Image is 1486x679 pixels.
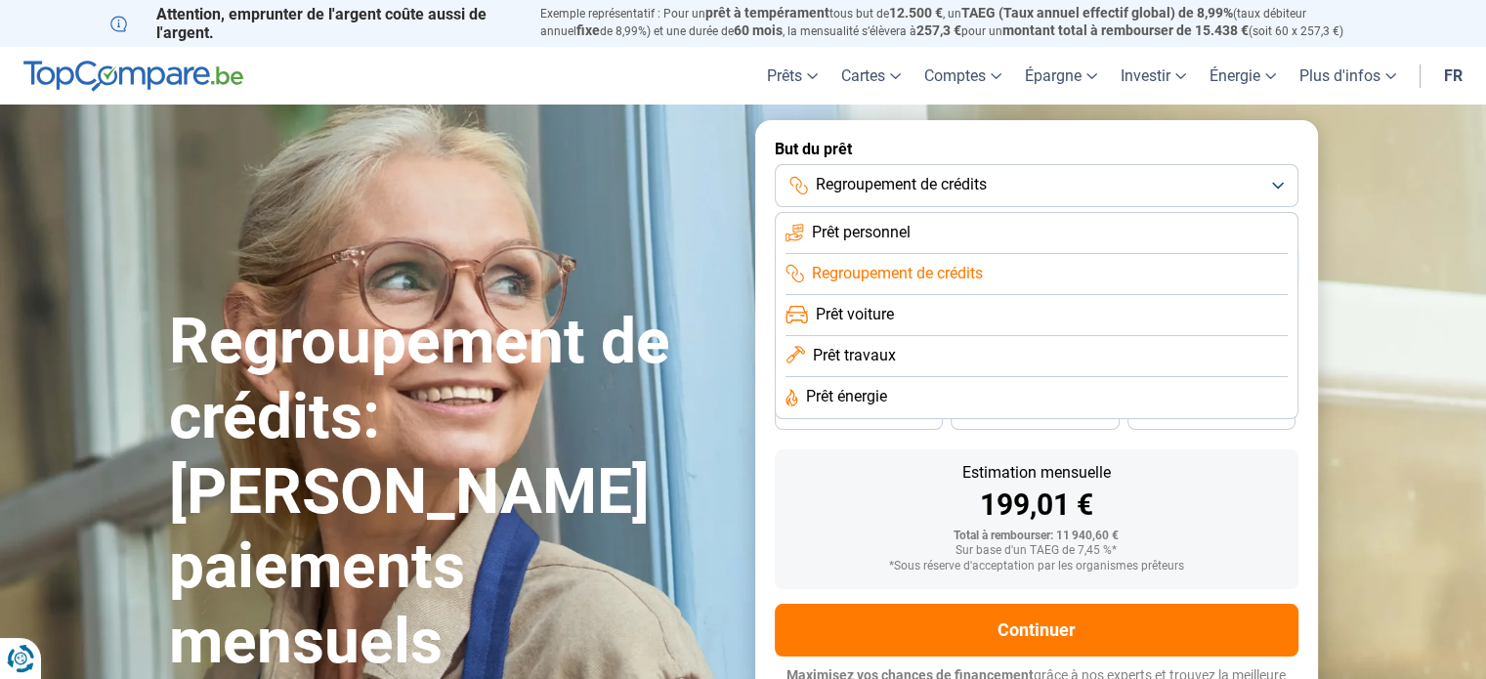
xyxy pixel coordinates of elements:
[734,22,783,38] span: 60 mois
[916,22,961,38] span: 257,3 €
[790,490,1283,520] div: 199,01 €
[1109,47,1198,105] a: Investir
[576,22,600,38] span: fixe
[705,5,829,21] span: prêt à tempérament
[1198,47,1288,105] a: Énergie
[1190,409,1233,421] span: 24 mois
[913,47,1013,105] a: Comptes
[889,5,943,21] span: 12.500 €
[813,345,896,366] span: Prêt travaux
[961,5,1233,21] span: TAEG (Taux annuel effectif global) de 8,99%
[837,409,880,421] span: 36 mois
[23,61,243,92] img: TopCompare
[829,47,913,105] a: Cartes
[812,263,983,284] span: Regroupement de crédits
[1013,409,1056,421] span: 30 mois
[816,174,987,195] span: Regroupement de crédits
[790,544,1283,558] div: Sur base d'un TAEG de 7,45 %*
[812,222,911,243] span: Prêt personnel
[1288,47,1408,105] a: Plus d'infos
[775,140,1298,158] label: But du prêt
[1013,47,1109,105] a: Épargne
[1002,22,1249,38] span: montant total à rembourser de 15.438 €
[816,304,894,325] span: Prêt voiture
[775,164,1298,207] button: Regroupement de crédits
[775,604,1298,657] button: Continuer
[790,465,1283,481] div: Estimation mensuelle
[110,5,517,42] p: Attention, emprunter de l'argent coûte aussi de l'argent.
[806,386,887,407] span: Prêt énergie
[540,5,1377,40] p: Exemple représentatif : Pour un tous but de , un (taux débiteur annuel de 8,99%) et une durée de ...
[1432,47,1474,105] a: fr
[790,560,1283,573] div: *Sous réserve d'acceptation par les organismes prêteurs
[790,530,1283,543] div: Total à rembourser: 11 940,60 €
[755,47,829,105] a: Prêts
